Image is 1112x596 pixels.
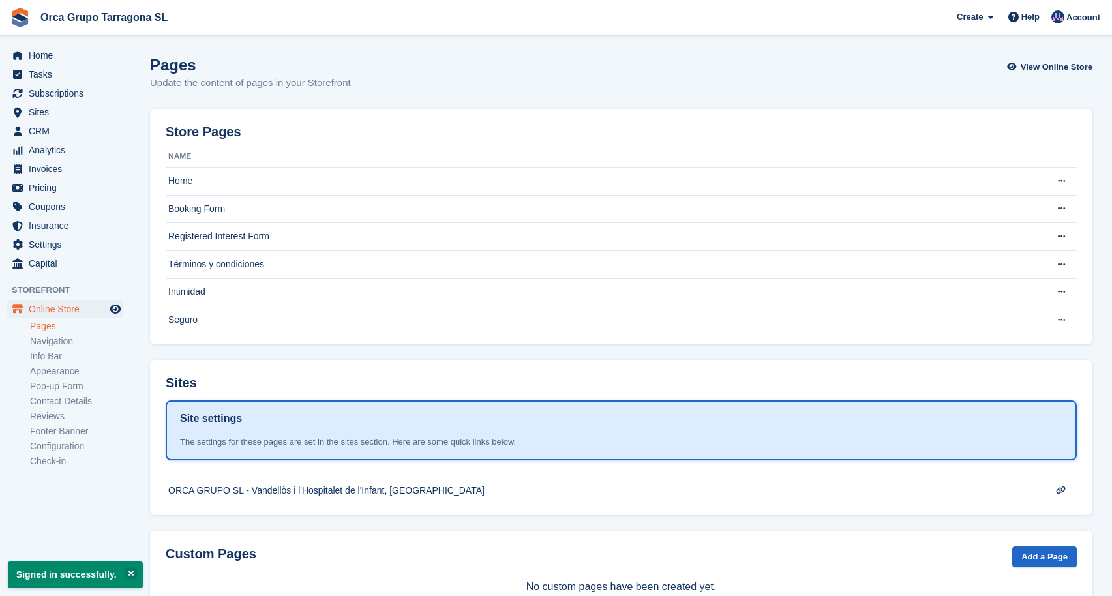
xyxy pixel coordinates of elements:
[180,411,242,426] h1: Site settings
[166,546,256,561] h2: Custom Pages
[30,455,123,468] a: Check-in
[166,579,1077,595] p: No custom pages have been created yet.
[166,306,1031,334] td: Seguro
[30,350,123,363] a: Info Bar
[29,179,107,197] span: Pricing
[7,179,123,197] a: menu
[35,7,173,28] a: Orca Grupo Tarragona SL
[30,425,123,438] a: Footer Banner
[166,376,197,391] h2: Sites
[30,440,123,453] a: Configuration
[29,216,107,235] span: Insurance
[1010,56,1092,78] a: View Online Store
[7,235,123,254] a: menu
[7,160,123,178] a: menu
[30,410,123,423] a: Reviews
[29,141,107,159] span: Analytics
[7,141,123,159] a: menu
[7,103,123,121] a: menu
[10,8,30,27] img: stora-icon-8386f47178a22dfd0bd8f6a31ec36ba5ce8667c1dd55bd0f319d3a0aa187defe.svg
[166,168,1031,196] td: Home
[166,125,241,140] h2: Store Pages
[150,76,351,91] p: Update the content of pages in your Storefront
[7,46,123,65] a: menu
[108,301,123,317] a: Preview store
[29,84,107,102] span: Subscriptions
[30,365,123,378] a: Appearance
[12,284,130,297] span: Storefront
[29,65,107,83] span: Tasks
[1021,10,1040,23] span: Help
[30,320,123,333] a: Pages
[7,65,123,83] a: menu
[29,103,107,121] span: Sites
[166,477,1031,504] td: ORCA GRUPO SL - Vandellòs i l'Hospitalet de l'Infant, [GEOGRAPHIC_DATA]
[166,278,1031,306] td: Intimidad
[7,122,123,140] a: menu
[1021,61,1092,74] span: View Online Store
[7,216,123,235] a: menu
[29,235,107,254] span: Settings
[30,335,123,348] a: Navigation
[7,84,123,102] a: menu
[7,254,123,273] a: menu
[29,160,107,178] span: Invoices
[8,561,143,588] p: Signed in successfully.
[30,380,123,393] a: Pop-up Form
[180,436,1062,449] div: The settings for these pages are set in the sites section. Here are some quick links below.
[29,300,107,318] span: Online Store
[30,395,123,408] a: Contact Details
[166,195,1031,223] td: Booking Form
[1012,546,1077,568] a: Add a Page
[150,56,351,74] h1: Pages
[166,223,1031,251] td: Registered Interest Form
[957,10,983,23] span: Create
[29,46,107,65] span: Home
[7,198,123,216] a: menu
[29,254,107,273] span: Capital
[29,122,107,140] span: CRM
[7,300,123,318] a: menu
[29,198,107,216] span: Coupons
[166,250,1031,278] td: Términos y condiciones
[166,147,1031,168] th: Name
[1066,11,1100,24] span: Account
[1051,10,1064,23] img: ADMIN MANAGMENT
